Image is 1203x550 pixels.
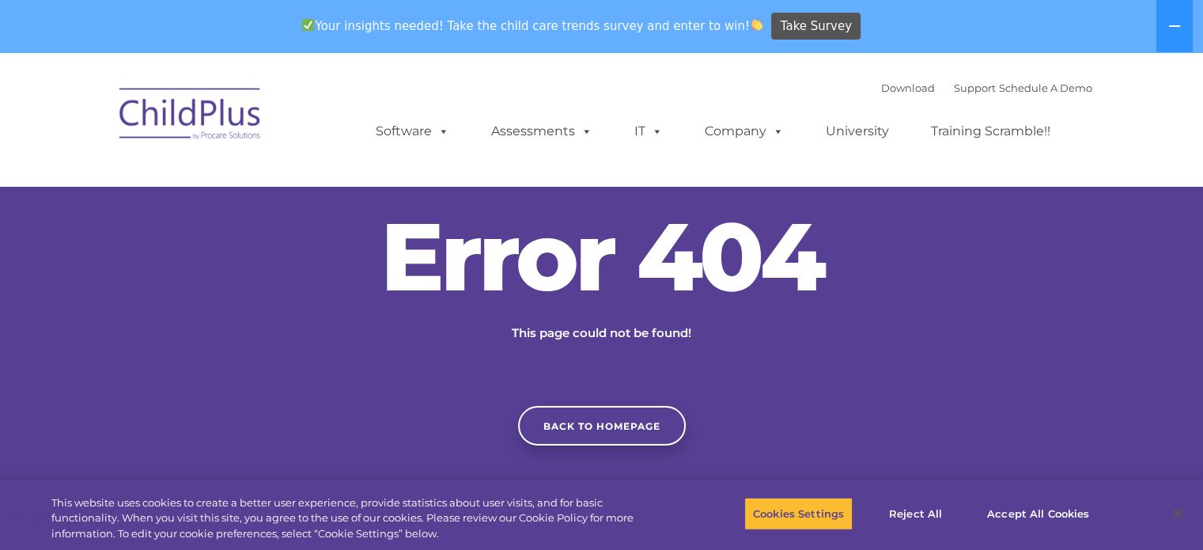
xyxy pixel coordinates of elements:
a: Support [954,82,996,94]
button: Reject All [866,497,965,530]
a: Schedule A Demo [999,82,1092,94]
img: ChildPlus by Procare Solutions [112,77,270,156]
a: IT [619,116,679,147]
h2: Error 404 [365,209,839,304]
button: Accept All Cookies [978,497,1098,530]
span: Your insights needed! Take the child care trends survey and enter to win! [296,10,770,41]
div: This website uses cookies to create a better user experience, provide statistics about user visit... [51,495,662,542]
a: Take Survey [771,13,861,40]
a: Assessments [475,116,608,147]
button: Close [1160,496,1195,531]
font: | [881,82,1092,94]
a: Software [360,116,465,147]
span: Take Survey [781,13,852,40]
a: Company [689,116,800,147]
img: ✅ [302,19,314,31]
a: Back to homepage [518,406,686,446]
a: University [810,116,905,147]
button: Cookies Settings [744,497,853,530]
a: Training Scramble!! [915,116,1066,147]
a: Download [881,82,935,94]
p: This page could not be found! [436,324,768,343]
img: 👏 [751,19,762,31]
